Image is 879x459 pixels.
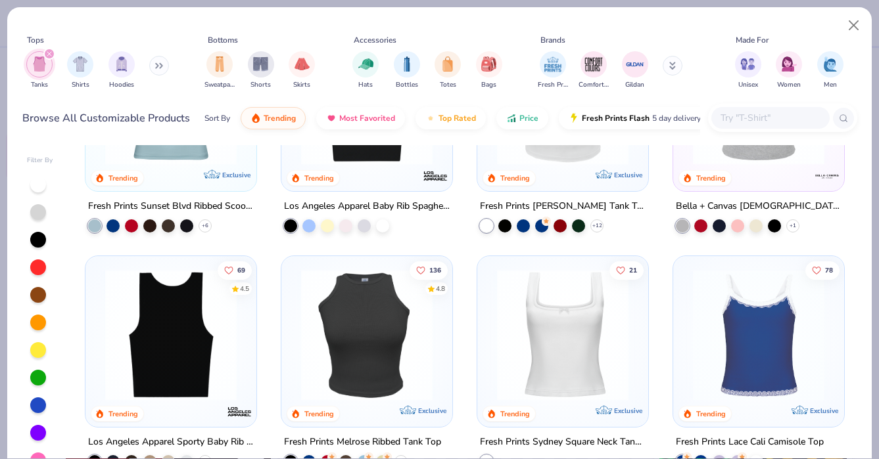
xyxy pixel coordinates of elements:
span: Exclusive [614,171,642,179]
button: Top Rated [416,107,486,129]
span: Exclusive [222,171,250,179]
span: + 6 [202,222,208,230]
span: Women [777,80,801,90]
img: Tanks Image [32,56,47,72]
img: 72ba704f-09a2-4d3f-9e57-147d586207a1 [490,33,635,165]
div: Fresh Prints Sunset Blvd Ribbed Scoop Tank Top [88,198,254,215]
button: filter button [538,51,568,90]
img: Hats Image [358,56,373,72]
span: 5 day delivery [652,111,701,126]
span: + 12 [592,222,602,230]
button: Price [496,107,548,129]
button: filter button [622,51,648,90]
span: Most Favorited [339,113,395,123]
div: Bottoms [208,34,238,46]
div: filter for Hats [352,51,379,90]
span: Hats [358,80,373,90]
div: Fresh Prints [PERSON_NAME] Tank Top [480,198,646,215]
span: Top Rated [439,113,476,123]
img: most_fav.gif [326,113,337,123]
div: Made For [736,34,769,46]
img: Los Angeles Apparel logo [422,163,448,189]
button: filter button [67,51,93,90]
img: Totes Image [440,56,455,72]
div: filter for Unisex [735,51,761,90]
input: Try "T-Shirt" [719,110,820,125]
button: filter button [26,51,53,90]
button: filter button [735,51,761,90]
div: filter for Sweatpants [204,51,235,90]
button: filter button [817,51,843,90]
img: Bottles Image [400,56,414,72]
div: Bella + Canvas [DEMOGRAPHIC_DATA]' Micro Ribbed Racerback Tank [676,198,842,215]
img: Hoodies Image [114,56,129,72]
img: Shirts Image [73,56,88,72]
span: Men [824,80,837,90]
div: Accessories [354,34,396,46]
div: filter for Bags [476,51,502,90]
span: 21 [629,267,637,273]
button: Fresh Prints Flash5 day delivery [559,107,711,129]
span: Exclusive [418,406,446,415]
span: Shirts [72,80,89,90]
span: Bags [481,80,496,90]
button: Like [218,261,252,279]
span: Comfort Colors [579,80,609,90]
div: filter for Skirts [289,51,315,90]
img: Unisex Image [740,56,755,72]
img: 805349cc-a073-4baf-ae89-b2761e757b43 [99,33,243,165]
img: Bags Image [481,56,496,72]
img: Gildan Image [625,55,645,74]
button: filter button [352,51,379,90]
button: filter button [204,51,235,90]
span: 136 [429,267,441,273]
span: Bottles [396,80,418,90]
div: filter for Men [817,51,843,90]
div: filter for Hoodies [108,51,135,90]
button: Close [842,13,867,38]
div: filter for Tanks [26,51,53,90]
img: Fresh Prints Image [543,55,563,74]
img: trending.gif [250,113,261,123]
div: filter for Fresh Prints [538,51,568,90]
span: Skirts [293,80,310,90]
span: Exclusive [810,406,838,415]
img: 52992e4f-a45f-431a-90ff-fda9c8197133 [686,33,831,165]
img: Comfort Colors Image [584,55,604,74]
button: filter button [394,51,420,90]
button: filter button [435,51,461,90]
button: filter button [108,51,135,90]
img: 983424bd-d784-4709-9537-2ec21e857757 [295,269,439,401]
button: Trending [241,107,306,129]
span: Hoodies [109,80,134,90]
div: filter for Shorts [248,51,274,90]
img: TopRated.gif [425,113,436,123]
span: Fresh Prints Flash [582,113,650,123]
span: + 1 [790,222,796,230]
button: filter button [476,51,502,90]
div: filter for Gildan [622,51,648,90]
button: Like [805,261,840,279]
div: Fresh Prints Melrose Ribbed Tank Top [284,434,441,450]
span: Unisex [738,80,758,90]
span: Totes [440,80,456,90]
img: Skirts Image [295,56,310,72]
span: Tanks [31,80,48,90]
div: filter for Shirts [67,51,93,90]
span: Gildan [625,80,644,90]
img: cbf11e79-2adf-4c6b-b19e-3da42613dd1b [295,33,439,165]
div: Fresh Prints Sydney Square Neck Tank Top with Bow [480,434,646,450]
img: 7ae68c72-67a6-4c92-ac8a-3929ca72d82a [99,269,243,401]
div: Brands [540,34,565,46]
img: flash.gif [569,113,579,123]
span: Price [519,113,538,123]
div: filter for Comfort Colors [579,51,609,90]
img: Los Angeles Apparel logo [226,399,252,425]
img: Shorts Image [253,56,268,72]
button: filter button [579,51,609,90]
span: Shorts [250,80,271,90]
button: Most Favorited [316,107,405,129]
button: Like [609,261,644,279]
span: Sweatpants [204,80,235,90]
div: Los Angeles Apparel Baby Rib Spaghetti Tank [284,198,450,215]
